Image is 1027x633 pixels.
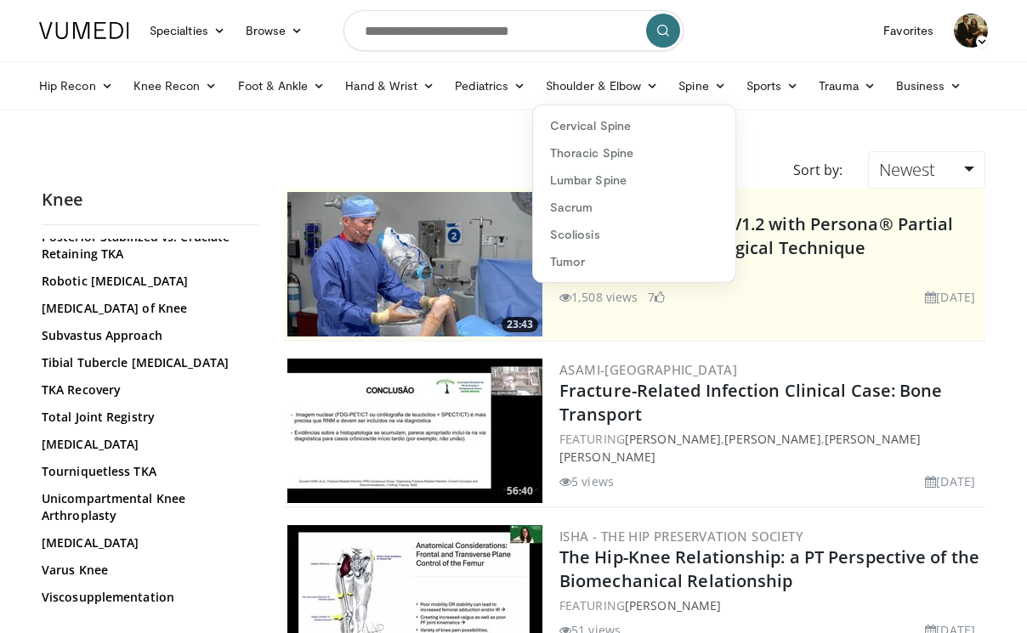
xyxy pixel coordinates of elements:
a: [PERSON_NAME] [625,597,721,613]
a: Tourniquetless TKA [42,463,250,480]
li: 1,508 views [559,288,638,306]
div: FEATURING [559,263,982,281]
a: 23:43 [287,192,542,336]
a: Scoliosis [533,221,735,248]
a: Business [886,69,973,103]
span: Newest [879,158,935,181]
a: Trauma [809,69,886,103]
a: Favorites [873,14,944,48]
li: 5 views [559,472,614,490]
span: 23:43 [502,317,538,332]
a: Hip Recon [29,69,123,103]
a: Viscosupplementation [42,589,250,606]
a: Spine [668,69,735,103]
a: Total Joint Registry [42,409,250,426]
img: VuMedi Logo [39,22,129,39]
li: [DATE] [925,472,975,490]
div: Sort by: [780,151,855,189]
span: 56:40 [502,483,538,499]
a: Specialties [139,14,235,48]
a: Foot & Ankle [228,69,336,103]
a: ISHA - The Hip Preservation Society [559,528,803,545]
div: FEATURING [559,596,982,614]
a: Fracture-Related Infection Clinical Case: Bone Transport [559,379,943,426]
li: [DATE] [925,288,975,306]
a: TKA Recovery [42,381,250,398]
a: 56:40 [287,359,542,503]
a: [PERSON_NAME] [625,431,721,447]
a: Newest [868,151,985,189]
a: ASAMI-[GEOGRAPHIC_DATA] [559,361,737,378]
a: Posterior Stabilized vs. Cruciate Retaining TKA [42,229,250,263]
a: ROSA® Partial Knee V1.2 with Persona® Partial Knee System Full Surgical Technique [559,212,954,259]
a: Sacrum [533,194,735,221]
a: Shoulder & Elbow [536,69,668,103]
a: [MEDICAL_DATA] [42,436,250,453]
a: Tibial Tubercle [MEDICAL_DATA] [42,354,250,371]
a: Unicompartmental Knee Arthroplasty [42,490,250,524]
img: Avatar [954,14,988,48]
a: The Hip-Knee Relationship: a PT Perspective of the Biomechanical Relationship [559,545,979,592]
a: Thoracic Spine [533,139,735,167]
a: Tumor [533,248,735,275]
div: FEATURING , , [559,430,982,466]
h2: Knee [42,189,258,211]
img: 99b1778f-d2b2-419a-8659-7269f4b428ba.300x170_q85_crop-smart_upscale.jpg [287,192,542,336]
a: Subvastus Approach [42,327,250,344]
a: Hand & Wrist [335,69,445,103]
a: Browse [235,14,314,48]
img: 7827b68c-edda-4073-a757-b2e2fb0a5246.300x170_q85_crop-smart_upscale.jpg [287,359,542,503]
a: Pediatrics [445,69,536,103]
a: Lumbar Spine [533,167,735,194]
a: [MEDICAL_DATA] [42,534,250,551]
a: [PERSON_NAME] [724,431,820,447]
a: [MEDICAL_DATA] of Knee [42,300,250,317]
a: Sports [736,69,809,103]
a: Varus Knee [42,562,250,579]
a: Cervical Spine [533,112,735,139]
a: Knee Recon [123,69,228,103]
a: Robotic [MEDICAL_DATA] [42,273,250,290]
input: Search topics, interventions [343,10,684,51]
li: 7 [648,288,665,306]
